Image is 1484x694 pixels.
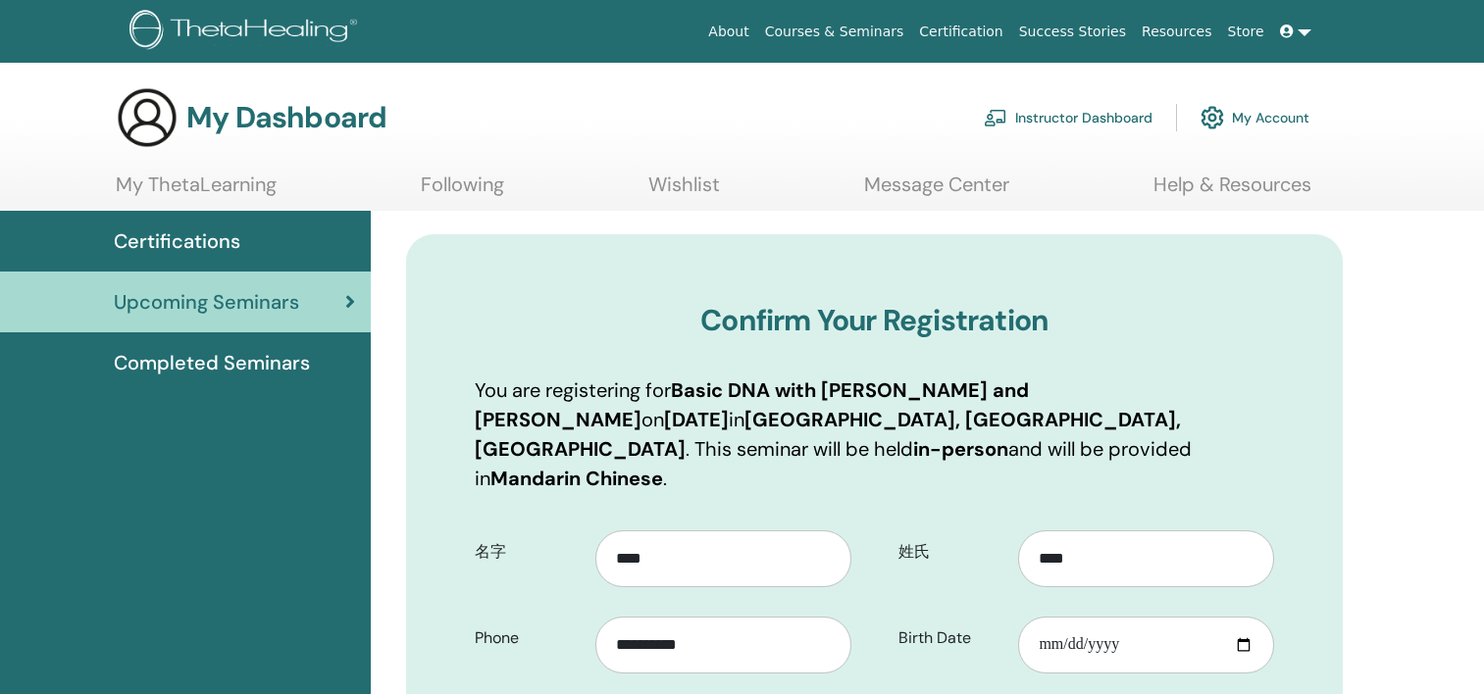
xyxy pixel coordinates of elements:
img: chalkboard-teacher.svg [984,109,1007,126]
a: Success Stories [1011,14,1134,50]
h3: My Dashboard [186,100,386,135]
b: Basic DNA with [PERSON_NAME] and [PERSON_NAME] [475,377,1029,432]
b: Mandarin Chinese [490,466,663,491]
img: logo.png [129,10,364,54]
span: Certifications [114,226,240,256]
font: Instructor Dashboard [1015,109,1152,126]
label: 姓氏 [884,533,1019,570]
a: Help & Resources [1153,173,1311,211]
b: [GEOGRAPHIC_DATA], [GEOGRAPHIC_DATA], [GEOGRAPHIC_DATA] [475,407,1181,462]
a: Instructor Dashboard [984,96,1152,139]
span: Upcoming Seminars [114,287,299,317]
a: Resources [1134,14,1220,50]
img: cog.svg [1201,101,1224,134]
label: 名字 [460,533,595,570]
a: Certification [911,14,1010,50]
label: Phone [460,620,595,657]
b: in-person [913,436,1008,462]
a: About [700,14,756,50]
img: generic-user-icon.jpg [116,86,179,149]
a: Wishlist [648,173,720,211]
p: You are registering for on in . This seminar will be held and will be provided in . [475,375,1274,493]
a: Message Center [864,173,1009,211]
font: My Account [1232,109,1309,126]
a: Courses & Seminars [757,14,912,50]
label: Birth Date [884,620,1019,657]
a: My Account [1201,96,1309,139]
a: My ThetaLearning [116,173,277,211]
h3: Confirm Your Registration [475,303,1274,338]
a: Following [421,173,504,211]
span: Completed Seminars [114,348,310,377]
b: [DATE] [664,407,729,432]
a: Store [1220,14,1272,50]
